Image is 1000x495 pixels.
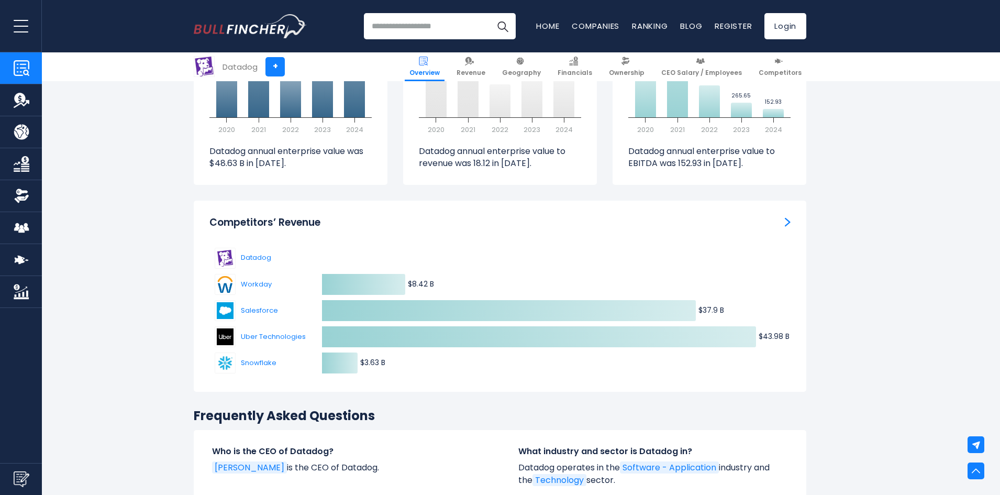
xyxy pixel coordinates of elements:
[733,125,750,135] text: 2023
[194,57,214,76] img: DDOG logo
[282,125,299,135] text: 2022
[218,125,235,135] text: 2020
[524,125,540,135] text: 2023
[265,57,285,76] a: +
[502,69,541,77] span: Geography
[604,52,649,81] a: Ownership
[532,474,586,486] a: Technology
[419,146,581,169] p: Datadog annual enterprise value to revenue was 18.12 in [DATE].
[609,69,645,77] span: Ownership
[759,69,802,77] span: Competitors
[572,20,619,31] a: Companies
[215,248,236,269] img: Datadog competitors logo
[209,146,372,169] p: Datadog annual enterprise value was $48.63 B in [DATE].
[657,52,747,81] a: CEO Salary / Employees
[241,305,293,316] span: Salesforce
[754,52,806,81] a: Competitors
[497,52,546,81] a: Geography
[241,279,293,290] span: Workday
[765,125,782,135] text: 2024
[670,125,685,135] text: 2021
[620,461,719,474] a: Software - Application
[490,13,516,39] button: Search
[558,69,592,77] span: Financials
[661,69,742,77] span: CEO Salary / Employees
[223,61,258,73] div: Datadog
[346,125,363,135] text: 2024
[212,461,482,474] p: is the CEO of Datadog.
[715,20,752,31] a: Register
[701,125,718,135] text: 2022
[457,69,485,77] span: Revenue
[194,408,806,424] h3: Frequently Asked Questions
[765,98,782,106] text: 152.93
[536,20,559,31] a: Home
[215,353,236,373] img: Snowflake competitors logo
[492,125,508,135] text: 2022
[241,254,293,262] span: Datadog
[637,125,654,135] text: 2020
[680,20,702,31] a: Blog
[731,92,751,100] text: 265.65
[215,300,293,321] a: Salesforce
[314,125,331,135] text: 2023
[215,274,293,295] a: Workday
[194,14,306,38] a: Go to homepage
[212,461,287,474] a: [PERSON_NAME]
[215,274,236,295] img: Workday competitors logo
[14,188,29,204] img: Ownership
[212,446,482,457] h4: Who is the CEO of Datadog?
[405,52,445,81] a: Overview
[555,125,573,135] text: 2024
[461,125,475,135] text: 2021
[209,216,320,229] h3: Competitors’ Revenue
[518,446,788,457] h4: What industry and sector is Datadog in?
[764,13,806,39] a: Login
[241,358,293,368] span: Snowflake
[628,146,791,169] p: Datadog annual enterprise value to EBITDA was 152.93 in [DATE].
[215,326,236,347] img: Uber Technologies competitors logo
[698,305,724,315] text: $37.9 B
[452,52,490,81] a: Revenue
[241,332,306,342] span: Uber Technologies
[215,353,293,373] a: Snowflake
[215,300,236,321] img: Salesforce competitors logo
[409,69,440,77] span: Overview
[194,14,307,38] img: Bullfincher logo
[251,125,266,135] text: 2021
[553,52,597,81] a: Financials
[632,20,668,31] a: Ranking
[360,357,385,368] text: $3.63 B
[428,125,445,135] text: 2020
[408,279,434,289] text: $8.42 B
[215,326,306,347] a: Uber Technologies
[215,248,293,269] button: Datadog
[785,216,791,227] a: Competitors’ Revenue
[759,331,790,342] text: $43.98 B
[518,461,788,487] p: Datadog operates in the industry and the sector.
